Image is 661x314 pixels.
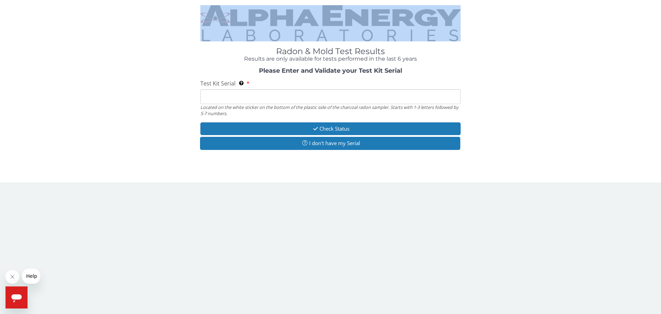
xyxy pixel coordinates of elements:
strong: Please Enter and Validate your Test Kit Serial [259,67,402,74]
h1: Radon & Mold Test Results [200,47,461,56]
h4: Results are only available for tests performed in the last 6 years [200,56,461,62]
div: Located on the white sticker on the bottom of the plastic side of the charcoal radon sampler. Sta... [200,104,461,117]
span: Test Kit Serial [200,80,235,87]
iframe: Message from company [22,269,40,284]
iframe: Close message [6,270,19,284]
iframe: Button to launch messaging window [6,286,28,308]
img: TightCrop.jpg [200,5,461,41]
button: I don't have my Serial [200,137,460,150]
button: Check Status [200,122,461,135]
